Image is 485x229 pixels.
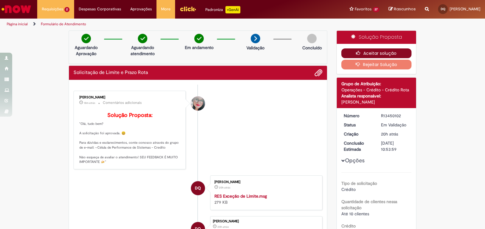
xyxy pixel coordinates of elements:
[79,6,121,12] span: Despesas Corporativas
[381,113,409,119] div: R13450102
[341,211,369,217] span: Até 10 clientes
[341,223,356,229] b: Crédito
[107,112,153,119] b: Solução Proposta:
[341,48,412,58] button: Aceitar solução
[302,45,322,51] p: Concluído
[394,6,416,12] span: Rascunhos
[337,31,416,44] div: Solução Proposta
[355,6,372,12] span: Favoritos
[205,6,240,13] div: Padroniza
[381,131,398,137] span: 20h atrás
[339,113,377,119] dt: Número
[1,3,32,15] img: ServiceNow
[246,45,264,51] p: Validação
[42,6,63,12] span: Requisições
[341,187,356,192] span: Crédito
[64,7,70,12] span: 2
[341,99,412,105] div: [PERSON_NAME]
[251,34,260,43] img: arrow-next.png
[194,34,204,43] img: check-circle-green.png
[217,225,229,229] time: 26/08/2025 17:53:55
[138,34,147,43] img: check-circle-green.png
[41,22,86,26] a: Formulário de Atendimento
[381,122,409,128] div: Em Validação
[341,81,412,87] div: Grupo de Atribuição:
[130,6,152,12] span: Aprovações
[81,34,91,43] img: check-circle-green.png
[103,100,142,105] small: Comentários adicionais
[341,87,412,93] div: Operações - Crédito - Crédito Rota
[214,193,267,199] a: RES Exceção de Limite.msg
[341,60,412,69] button: Rejeitar Solução
[339,122,377,128] dt: Status
[381,140,409,152] div: [DATE] 10:53:59
[74,70,148,76] h2: Solicitação de Limite e Prazo Rota Histórico de tíquete
[191,97,205,111] div: Franciele Fernanda Melo dos Santos
[339,140,377,152] dt: Conclusão Estimada
[84,101,95,105] time: 27/08/2025 13:52:53
[341,181,377,186] b: Tipo de solicitação
[79,96,181,99] div: [PERSON_NAME]
[7,22,28,26] a: Página inicial
[191,181,205,195] div: Daniel Anderson Rodrigues De Queiroz
[161,6,171,12] span: More
[389,6,416,12] a: Rascunhos
[219,186,230,189] span: 20h atrás
[195,181,201,196] span: DQ
[373,7,379,12] span: 27
[84,101,95,105] span: 18m atrás
[441,7,445,11] span: DQ
[339,131,377,137] dt: Criação
[214,180,316,184] div: [PERSON_NAME]
[180,4,196,13] img: click_logo_yellow_360x200.png
[217,225,229,229] span: 20h atrás
[314,69,322,77] button: Adicionar anexos
[219,186,230,189] time: 26/08/2025 17:53:50
[381,131,409,137] div: 26/08/2025 17:53:55
[341,93,412,99] div: Analista responsável:
[307,34,317,43] img: img-circle-grey.png
[225,6,240,13] p: +GenAi
[71,44,101,57] p: Aguardando Aprovação
[185,44,214,51] p: Em andamento
[214,193,316,205] div: 279 KB
[450,6,480,12] span: [PERSON_NAME]
[341,199,397,210] b: Quantidade de clientes nessa solicitação
[79,112,181,164] p: "Olá, tudo bem? A solicitação foi aprovada. 😀 Para dúvidas e esclarecimentos, conte conosco atrav...
[128,44,157,57] p: Aguardando atendimento
[213,220,319,223] div: [PERSON_NAME]
[5,19,319,30] ul: Trilhas de página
